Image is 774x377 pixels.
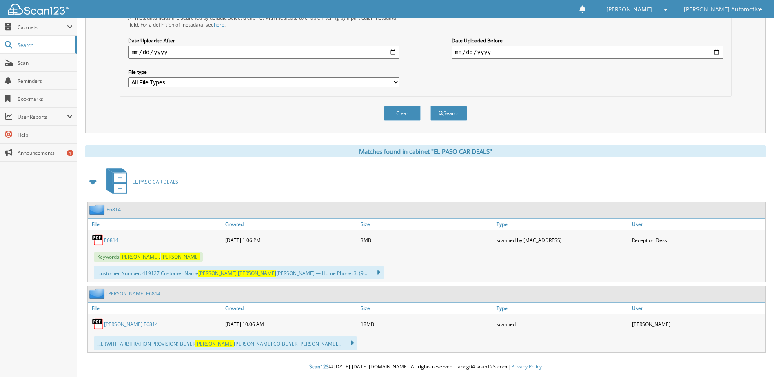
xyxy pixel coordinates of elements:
a: File [88,219,223,230]
a: E6814 [104,237,118,244]
span: [PERSON_NAME] [195,340,234,347]
div: [DATE] 1:06 PM [223,232,359,248]
img: folder2.png [89,288,106,299]
span: Scan [18,60,73,67]
div: Reception Desk [630,232,765,248]
a: Type [495,303,630,314]
button: Clear [384,106,421,121]
div: ...E (WITH ARBITRATION PROVISION) BUYER [PERSON_NAME] CO-BUYER [PERSON_NAME]... [94,336,357,350]
button: Search [430,106,467,121]
div: [DATE] 10:06 AM [223,316,359,332]
span: [PERSON_NAME] [238,270,276,277]
span: Search [18,42,71,49]
a: [PERSON_NAME] E6814 [104,321,158,328]
img: PDF.png [92,234,104,246]
span: [PERSON_NAME] [606,7,652,12]
label: Date Uploaded Before [452,37,723,44]
span: [PERSON_NAME], [198,270,238,277]
span: Cabinets [18,24,67,31]
a: User [630,303,765,314]
span: Bookmarks [18,95,73,102]
span: [PERSON_NAME], [120,253,160,260]
div: ...ustomer Number: 419127 Customer Name [PERSON_NAME] — Home Phone: 3: (9... [94,266,384,279]
a: here [214,21,224,28]
div: scanned by [MAC_ADDRESS] [495,232,630,248]
div: 1 [67,150,73,156]
a: File [88,303,223,314]
a: Privacy Policy [511,363,542,370]
span: User Reports [18,113,67,120]
span: Announcements [18,149,73,156]
input: start [128,46,399,59]
div: © [DATE]-[DATE] [DOMAIN_NAME]. All rights reserved | appg04-scan123-com | [77,357,774,377]
a: Size [359,219,494,230]
a: Size [359,303,494,314]
div: 3MB [359,232,494,248]
a: User [630,219,765,230]
span: [PERSON_NAME] [161,253,200,260]
span: [PERSON_NAME] Automotive [684,7,762,12]
input: end [452,46,723,59]
a: Type [495,219,630,230]
span: Help [18,131,73,138]
div: [PERSON_NAME] [630,316,765,332]
a: Created [223,219,359,230]
span: Keywords: [94,252,203,262]
div: Matches found in cabinet "EL PASO CAR DEALS" [85,145,766,157]
a: Created [223,303,359,314]
img: folder2.png [89,204,106,215]
span: Reminders [18,78,73,84]
div: 18MB [359,316,494,332]
label: File type [128,69,399,75]
img: scan123-logo-white.svg [8,4,69,15]
div: All metadata fields are searched by default. Select a cabinet with metadata to enable filtering b... [128,14,399,28]
img: PDF.png [92,318,104,330]
label: Date Uploaded After [128,37,399,44]
a: EL PASO CAR DEALS [102,166,178,198]
a: [PERSON_NAME] E6814 [106,290,160,297]
span: EL PASO CAR DEALS [132,178,178,185]
iframe: Chat Widget [733,338,774,377]
a: E6814 [106,206,121,213]
span: Scan123 [309,363,329,370]
div: scanned [495,316,630,332]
